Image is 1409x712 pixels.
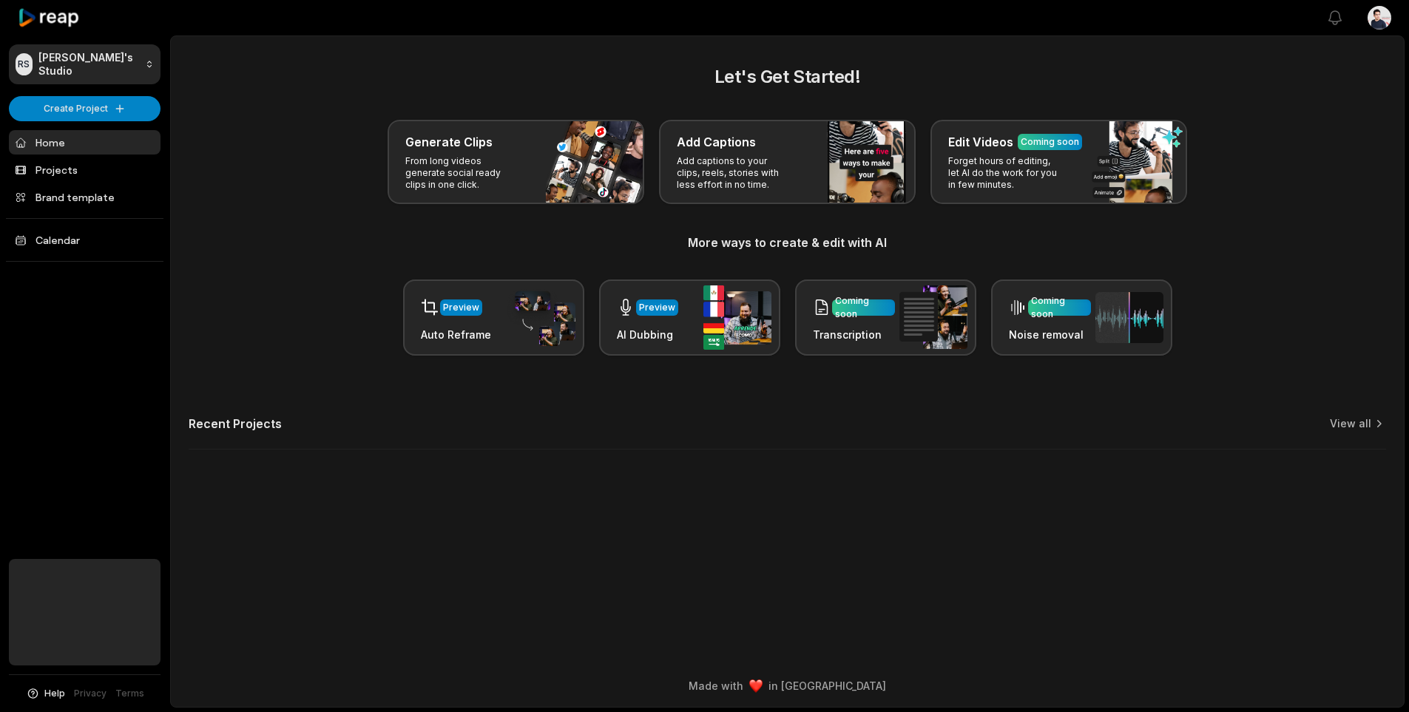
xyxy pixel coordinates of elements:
[9,96,161,121] button: Create Project
[749,679,763,693] img: heart emoji
[189,416,282,431] h2: Recent Projects
[1021,135,1079,149] div: Coming soon
[9,185,161,209] a: Brand template
[639,301,675,314] div: Preview
[9,157,161,182] a: Projects
[1031,294,1088,321] div: Coming soon
[899,285,967,349] img: transcription.png
[74,687,107,700] a: Privacy
[813,327,895,342] h3: Transcription
[9,130,161,155] a: Home
[184,678,1391,694] div: Made with in [GEOGRAPHIC_DATA]
[405,155,520,191] p: From long videos generate social ready clips in one click.
[703,285,771,350] img: ai_dubbing.png
[1095,292,1163,343] img: noise_removal.png
[1330,416,1371,431] a: View all
[835,294,892,321] div: Coming soon
[26,687,65,700] button: Help
[443,301,479,314] div: Preview
[9,228,161,252] a: Calendar
[507,289,575,347] img: auto_reframe.png
[38,51,139,78] p: [PERSON_NAME]'s Studio
[677,133,756,151] h3: Add Captions
[405,133,493,151] h3: Generate Clips
[677,155,791,191] p: Add captions to your clips, reels, stories with less effort in no time.
[189,234,1386,251] h3: More ways to create & edit with AI
[948,155,1063,191] p: Forget hours of editing, let AI do the work for you in few minutes.
[421,327,491,342] h3: Auto Reframe
[189,64,1386,90] h2: Let's Get Started!
[115,687,144,700] a: Terms
[617,327,678,342] h3: AI Dubbing
[1009,327,1091,342] h3: Noise removal
[948,133,1013,151] h3: Edit Videos
[44,687,65,700] span: Help
[16,53,33,75] div: RS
